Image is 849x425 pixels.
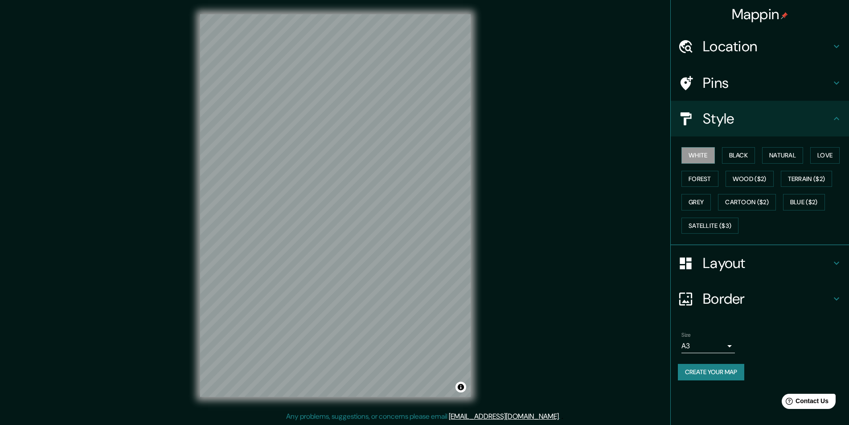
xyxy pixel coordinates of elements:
[449,412,559,421] a: [EMAIL_ADDRESS][DOMAIN_NAME]
[678,364,744,380] button: Create your map
[671,281,849,317] div: Border
[781,171,833,187] button: Terrain ($2)
[726,171,774,187] button: Wood ($2)
[718,194,776,210] button: Cartoon ($2)
[671,29,849,64] div: Location
[703,37,831,55] h4: Location
[732,5,788,23] h4: Mappin
[560,411,562,422] div: .
[703,290,831,308] h4: Border
[681,147,715,164] button: White
[455,382,466,392] button: Toggle attribution
[200,14,471,397] canvas: Map
[671,245,849,281] div: Layout
[781,12,788,19] img: pin-icon.png
[810,147,840,164] button: Love
[671,101,849,136] div: Style
[722,147,755,164] button: Black
[770,390,839,415] iframe: Help widget launcher
[681,194,711,210] button: Grey
[703,110,831,128] h4: Style
[681,218,738,234] button: Satellite ($3)
[783,194,825,210] button: Blue ($2)
[703,254,831,272] h4: Layout
[562,411,563,422] div: .
[681,171,718,187] button: Forest
[762,147,803,164] button: Natural
[681,331,691,339] label: Size
[671,65,849,101] div: Pins
[703,74,831,92] h4: Pins
[286,411,560,422] p: Any problems, suggestions, or concerns please email .
[681,339,735,353] div: A3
